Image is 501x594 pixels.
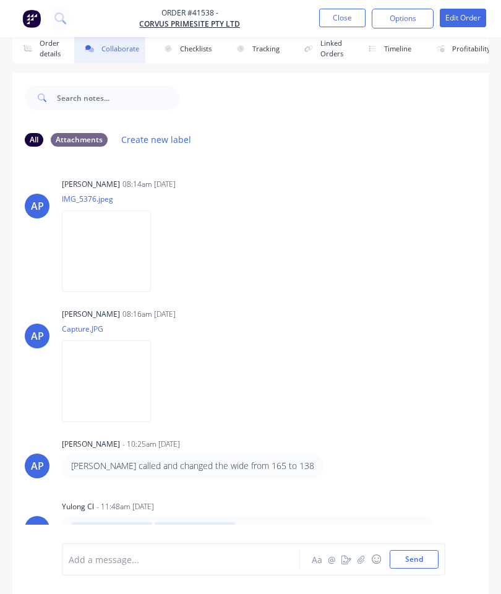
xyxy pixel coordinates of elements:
span: @[PERSON_NAME] [71,522,152,534]
div: Yulong Cl [62,501,94,512]
span: Order #41538 - [139,7,240,19]
button: Checklists [153,35,218,63]
div: AP [31,458,44,473]
p: IMG_5376.jpeg [62,194,163,204]
p: [PERSON_NAME] called and changed the wide from 165 to 138 [71,460,314,472]
div: [PERSON_NAME] [62,309,120,320]
button: Timeline [357,35,417,63]
div: AP [31,199,44,213]
div: 08:16am [DATE] [122,309,176,320]
button: Linked Orders [293,35,349,63]
button: Order details [12,35,67,63]
button: @ [324,552,339,567]
div: - 11:48am [DATE] [96,501,154,512]
a: Corvus Primesite Pty Ltd [139,19,240,30]
button: Edit Order [440,9,486,27]
p: Capture.JPG [62,324,163,334]
span: @[PERSON_NAME] [155,522,236,534]
div: All [25,133,43,147]
div: AP [31,329,44,343]
div: - 10:25am [DATE] [122,439,180,450]
button: Create new label [115,131,198,148]
button: ☺ [369,552,383,567]
button: Send [390,550,439,569]
p: customer has been contacted and has agreed to recieve delivery [DATE] morning (via courier) [71,522,426,548]
img: Factory [22,9,41,28]
button: Profitability [425,35,497,63]
div: YC [32,521,43,536]
div: Attachments [51,133,108,147]
button: Tracking [225,35,286,63]
input: Search notes... [57,85,179,110]
div: 08:14am [DATE] [122,179,176,190]
button: Collaborate [74,35,145,63]
div: [PERSON_NAME] [62,179,120,190]
div: [PERSON_NAME] [62,439,120,450]
button: Options [372,9,434,28]
button: Close [319,9,366,27]
button: Aa [309,552,324,567]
